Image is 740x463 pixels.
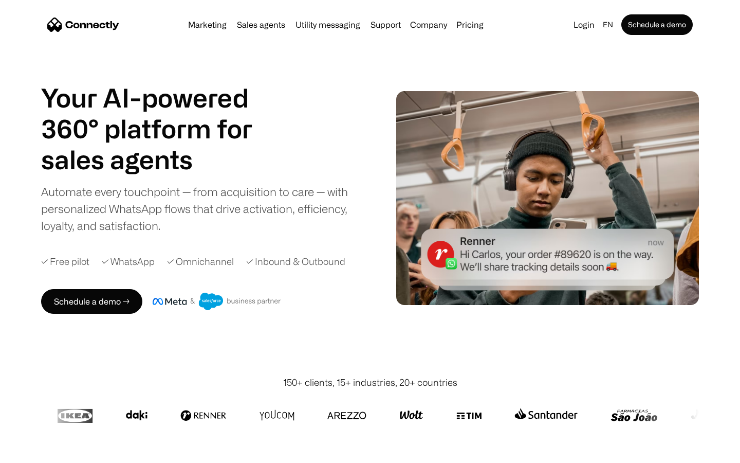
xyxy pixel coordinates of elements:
[184,21,231,29] a: Marketing
[41,183,365,234] div: Automate every touchpoint — from acquisition to care — with personalized WhatsApp flows that driv...
[41,82,277,144] h1: Your AI-powered 360° platform for
[167,255,234,269] div: ✓ Omnichannel
[233,21,289,29] a: Sales agents
[41,289,142,314] a: Schedule a demo →
[410,17,447,32] div: Company
[366,21,405,29] a: Support
[21,445,62,459] ul: Language list
[621,14,693,35] a: Schedule a demo
[283,376,457,389] div: 150+ clients, 15+ industries, 20+ countries
[569,17,599,32] a: Login
[603,17,613,32] div: en
[246,255,345,269] div: ✓ Inbound & Outbound
[10,444,62,459] aside: Language selected: English
[41,144,277,175] h1: sales agents
[102,255,155,269] div: ✓ WhatsApp
[291,21,364,29] a: Utility messaging
[153,293,281,310] img: Meta and Salesforce business partner badge.
[452,21,488,29] a: Pricing
[41,255,89,269] div: ✓ Free pilot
